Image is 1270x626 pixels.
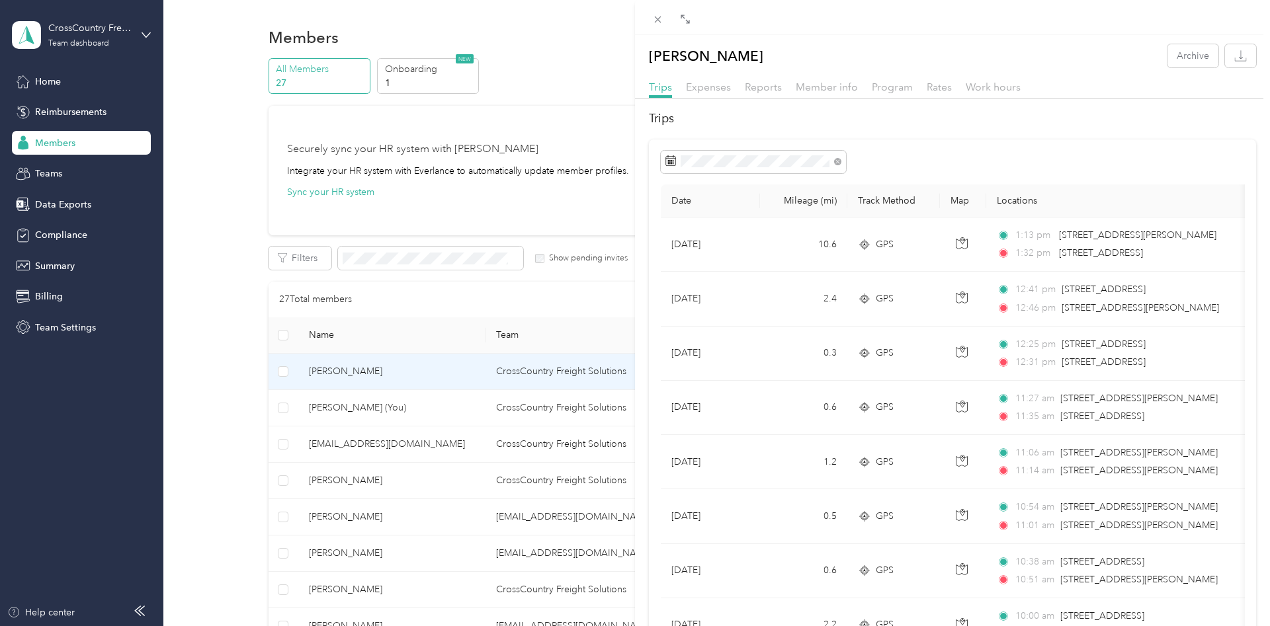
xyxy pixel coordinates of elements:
span: 12:25 pm [1015,337,1056,352]
span: GPS [876,346,894,360]
td: [DATE] [661,489,760,543]
td: 1.2 [760,435,847,489]
span: Rates [927,81,952,93]
th: Map [940,184,986,217]
span: 1:13 pm [1015,228,1053,243]
td: [DATE] [661,272,760,326]
td: 2.4 [760,272,847,326]
span: GPS [876,563,894,578]
span: Trips [649,81,672,93]
span: 10:51 am [1015,572,1054,587]
td: 0.3 [760,327,847,381]
span: 11:14 am [1015,463,1054,478]
th: Date [661,184,760,217]
span: [STREET_ADDRESS] [1060,556,1144,567]
span: 12:41 pm [1015,282,1056,297]
span: GPS [876,237,894,252]
span: [STREET_ADDRESS][PERSON_NAME] [1060,393,1218,404]
p: [PERSON_NAME] [649,44,763,67]
span: [STREET_ADDRESS] [1062,356,1146,368]
span: GPS [876,400,894,414]
td: 0.5 [760,489,847,543]
span: 10:54 am [1015,500,1054,514]
span: GPS [876,455,894,469]
span: Program [872,81,913,93]
td: [DATE] [661,217,760,272]
td: 0.6 [760,544,847,598]
td: [DATE] [661,544,760,598]
h2: Trips [649,110,1256,128]
span: [STREET_ADDRESS][PERSON_NAME] [1060,465,1218,476]
td: 0.6 [760,381,847,435]
td: [DATE] [661,327,760,381]
span: [STREET_ADDRESS][PERSON_NAME] [1060,501,1218,512]
span: 10:38 am [1015,555,1054,569]
span: Expenses [686,81,731,93]
span: 11:01 am [1015,518,1054,533]
span: GPS [876,292,894,306]
span: [STREET_ADDRESS] [1059,247,1143,258]
span: [STREET_ADDRESS][PERSON_NAME] [1062,302,1219,313]
span: 11:27 am [1015,391,1054,406]
span: 10:00 am [1015,609,1054,623]
th: Track Method [847,184,940,217]
span: 12:31 pm [1015,355,1056,370]
span: Reports [745,81,782,93]
span: 11:06 am [1015,446,1054,460]
button: Archive [1167,44,1218,67]
td: 10.6 [760,217,847,272]
th: Mileage (mi) [760,184,847,217]
span: 1:32 pm [1015,246,1053,260]
span: Member info [796,81,858,93]
span: 11:35 am [1015,409,1054,424]
span: [STREET_ADDRESS][PERSON_NAME] [1060,574,1218,585]
span: [STREET_ADDRESS][PERSON_NAME] [1060,447,1218,458]
td: [DATE] [661,381,760,435]
span: [STREET_ADDRESS][PERSON_NAME] [1059,229,1216,241]
span: [STREET_ADDRESS] [1060,610,1144,621]
span: [STREET_ADDRESS] [1062,284,1146,295]
span: [STREET_ADDRESS] [1060,411,1144,422]
span: [STREET_ADDRESS][PERSON_NAME] [1060,520,1218,531]
span: Work hours [966,81,1021,93]
iframe: Everlance-gr Chat Button Frame [1196,552,1270,626]
span: [STREET_ADDRESS] [1062,338,1146,350]
td: [DATE] [661,435,760,489]
span: GPS [876,509,894,524]
span: 12:46 pm [1015,301,1056,315]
